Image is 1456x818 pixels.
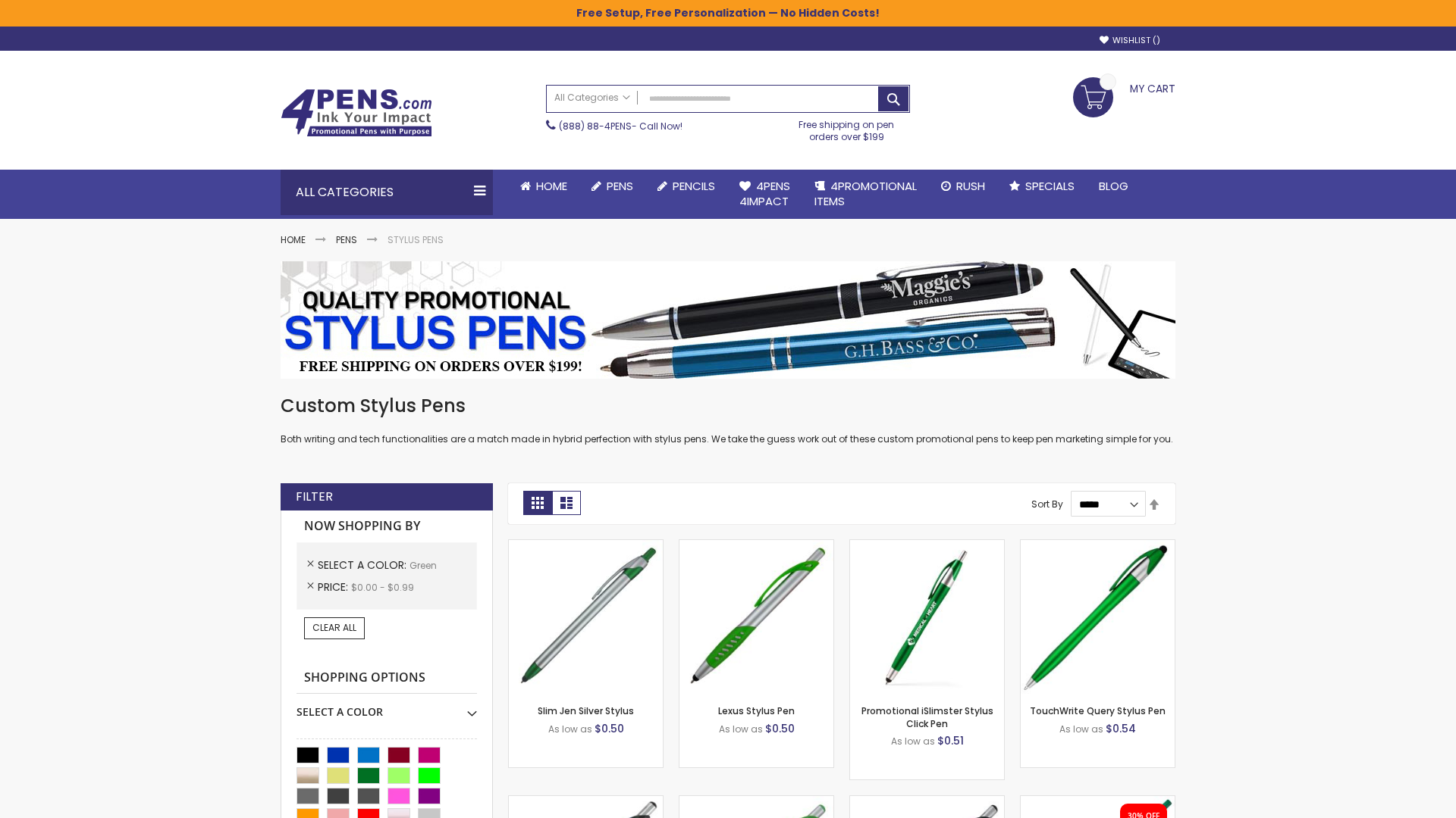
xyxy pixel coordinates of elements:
[547,86,638,111] a: All Categories
[850,539,1004,552] a: Promotional iSlimster Stylus Click Pen-Green
[297,510,477,542] strong: Now Shopping by
[559,120,682,133] span: - Call Now!
[802,170,929,219] a: 4PROMOTIONALITEMS
[1021,539,1175,552] a: TouchWrite Query Stylus Pen-Green
[719,723,763,735] span: As low as
[929,170,997,203] a: Rush
[739,178,790,209] span: 4Pens 4impact
[1087,170,1141,203] a: Blog
[1106,721,1136,736] span: $0.54
[579,170,645,203] a: Pens
[281,261,1175,379] img: Stylus Pens
[304,617,365,638] a: Clear All
[679,539,833,552] a: Lexus Stylus Pen-Green
[312,621,356,634] span: Clear All
[409,559,437,572] span: Green
[607,178,633,194] span: Pens
[1059,723,1103,735] span: As low as
[509,539,663,552] a: Slim Jen Silver Stylus-Green
[718,704,795,717] a: Lexus Stylus Pen
[508,170,579,203] a: Home
[559,120,632,133] a: (888) 88-4PENS
[318,579,351,595] span: Price
[296,489,333,505] strong: Filter
[645,170,727,203] a: Pencils
[554,92,630,104] span: All Categories
[297,694,477,720] div: Select A Color
[1031,498,1063,510] label: Sort By
[814,178,917,209] span: 4PROMOTIONAL ITEMS
[509,540,663,694] img: Slim Jen Silver Stylus-Green
[281,394,1175,446] div: Both writing and tech functionalities are a match made in hybrid perfection with stylus pens. We ...
[1021,540,1175,694] img: TouchWrite Query Stylus Pen-Green
[1100,35,1160,46] a: Wishlist
[937,733,964,748] span: $0.51
[595,721,624,736] span: $0.50
[388,233,444,246] strong: Stylus Pens
[1099,178,1128,194] span: Blog
[1025,178,1075,194] span: Specials
[1021,795,1175,808] a: iSlimster II - Full Color-Green
[538,704,634,717] a: Slim Jen Silver Stylus
[536,178,567,194] span: Home
[727,170,802,219] a: 4Pens4impact
[765,721,795,736] span: $0.50
[297,662,477,695] strong: Shopping Options
[1030,704,1166,717] a: TouchWrite Query Stylus Pen
[548,723,592,735] span: As low as
[509,795,663,808] a: Boston Stylus Pen-Green
[783,113,911,143] div: Free shipping on pen orders over $199
[850,795,1004,808] a: Lexus Metallic Stylus Pen-Green
[318,557,409,573] span: Select A Color
[956,178,985,194] span: Rush
[673,178,715,194] span: Pencils
[997,170,1087,203] a: Specials
[891,735,935,748] span: As low as
[281,89,432,137] img: 4Pens Custom Pens and Promotional Products
[850,540,1004,694] img: Promotional iSlimster Stylus Click Pen-Green
[281,394,1175,418] h1: Custom Stylus Pens
[861,704,993,729] a: Promotional iSlimster Stylus Click Pen
[523,491,552,515] strong: Grid
[281,170,493,215] div: All Categories
[679,540,833,694] img: Lexus Stylus Pen-Green
[336,233,357,246] a: Pens
[351,581,414,594] span: $0.00 - $0.99
[679,795,833,808] a: Boston Silver Stylus Pen-Green
[281,233,306,246] a: Home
